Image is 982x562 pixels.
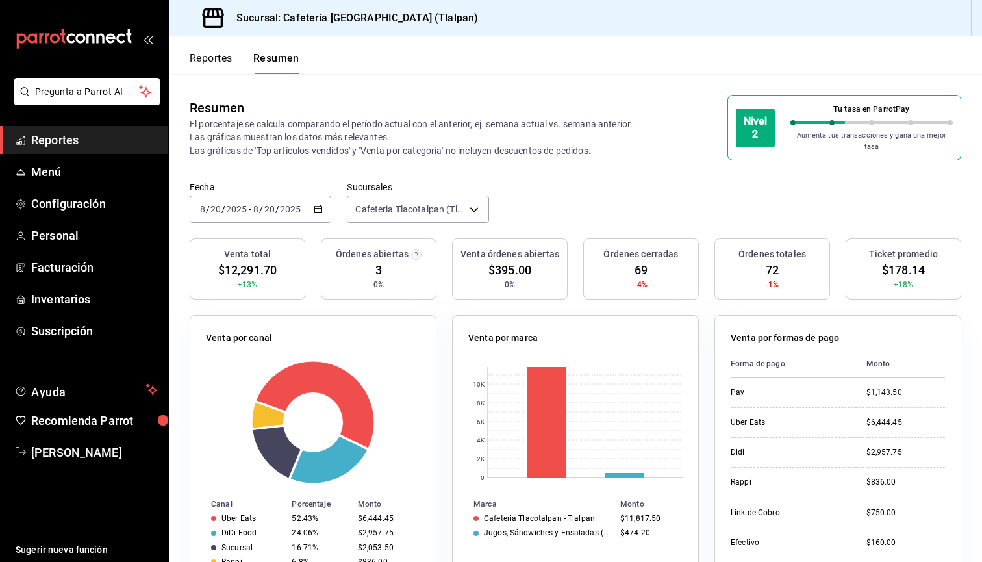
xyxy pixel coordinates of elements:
[206,204,210,214] span: /
[31,382,141,398] span: Ayuda
[31,259,158,276] span: Facturación
[238,279,258,290] span: +13%
[9,94,160,108] a: Pregunta a Parrot AI
[249,204,251,214] span: -
[347,183,488,192] label: Sucursales
[292,543,347,552] div: 16.71%
[190,98,244,118] div: Resumen
[259,204,263,214] span: /
[35,85,140,99] span: Pregunta a Parrot AI
[731,387,846,398] div: Pay
[14,78,160,105] button: Pregunta a Parrot AI
[620,528,677,537] div: $474.20
[190,52,299,74] div: navigation tabs
[866,387,945,398] div: $1,143.50
[221,543,253,552] div: Sucursal
[286,497,352,511] th: Porcentaje
[481,474,485,481] text: 0
[336,248,409,261] h3: Órdenes abiertas
[766,261,779,279] span: 72
[731,477,846,488] div: Rappi
[790,131,953,152] p: Aumenta tus transacciones y gana una mejor tasa
[484,528,610,537] div: Jugos, Sándwiches y Ensaladas ([GEOGRAPHIC_DATA])
[477,437,485,444] text: 4K
[275,204,279,214] span: /
[460,248,559,261] h3: Venta órdenes abiertas
[190,183,331,192] label: Fecha
[468,331,538,345] p: Venta por marca
[505,279,515,290] span: 0%
[221,528,257,537] div: DiDi Food
[31,412,158,429] span: Recomienda Parrot
[856,350,945,378] th: Monto
[731,350,856,378] th: Forma de pago
[731,447,846,458] div: Didi
[353,497,436,511] th: Monto
[375,261,382,279] span: 3
[477,418,485,426] text: 6K
[190,52,233,74] button: Reportes
[358,528,415,537] div: $2,957.75
[731,417,846,428] div: Uber Eats
[31,131,158,149] span: Reportes
[253,204,259,214] input: --
[473,381,485,388] text: 10K
[620,514,677,523] div: $11,817.50
[190,497,286,511] th: Canal
[221,514,256,523] div: Uber Eats
[373,279,384,290] span: 0%
[143,34,153,44] button: open_drawer_menu
[882,261,925,279] span: $178.14
[615,497,698,511] th: Monto
[488,261,531,279] span: $395.00
[31,227,158,244] span: Personal
[603,248,678,261] h3: Órdenes cerradas
[292,514,347,523] div: 52.43%
[218,261,277,279] span: $12,291.70
[790,103,953,115] p: Tu tasa en ParrotPay
[221,204,225,214] span: /
[894,279,914,290] span: +18%
[484,514,595,523] div: Cafeteria Tlacotalpan - Tlalpan
[866,507,945,518] div: $750.00
[358,514,415,523] div: $6,444.45
[190,118,640,157] p: El porcentaje se calcula comparando el período actual con el anterior, ej. semana actual vs. sema...
[635,261,648,279] span: 69
[635,279,648,290] span: -4%
[766,279,779,290] span: -1%
[31,163,158,181] span: Menú
[292,528,347,537] div: 24.06%
[866,447,945,458] div: $2,957.75
[731,507,846,518] div: Link de Cobro
[866,477,945,488] div: $836.00
[225,204,247,214] input: ----
[31,195,158,212] span: Configuración
[477,455,485,463] text: 2K
[206,331,272,345] p: Venta por canal
[738,248,806,261] h3: Órdenes totales
[731,537,846,548] div: Efectivo
[253,52,299,74] button: Resumen
[31,322,158,340] span: Suscripción
[736,109,775,147] div: Nivel 2
[279,204,301,214] input: ----
[477,400,485,407] text: 8K
[264,204,275,214] input: --
[224,248,271,261] h3: Venta total
[358,543,415,552] div: $2,053.50
[866,537,945,548] div: $160.00
[355,203,464,216] span: Cafeteria Tlacotalpan (Tlalpan)
[731,331,839,345] p: Venta por formas de pago
[226,10,478,26] h3: Sucursal: Cafeteria [GEOGRAPHIC_DATA] (Tlalpan)
[866,417,945,428] div: $6,444.45
[869,248,938,261] h3: Ticket promedio
[16,543,158,557] span: Sugerir nueva función
[210,204,221,214] input: --
[199,204,206,214] input: --
[453,497,615,511] th: Marca
[31,290,158,308] span: Inventarios
[31,444,158,461] span: [PERSON_NAME]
